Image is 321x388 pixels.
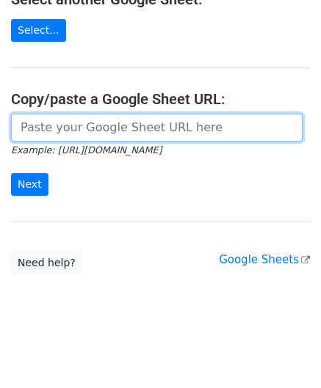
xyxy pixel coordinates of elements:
input: Paste your Google Sheet URL here [11,114,303,142]
input: Next [11,173,48,196]
small: Example: [URL][DOMAIN_NAME] [11,144,162,155]
iframe: Chat Widget [248,318,321,388]
a: Select... [11,19,66,42]
a: Need help? [11,252,82,274]
a: Google Sheets [219,253,310,266]
h4: Copy/paste a Google Sheet URL: [11,90,310,108]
